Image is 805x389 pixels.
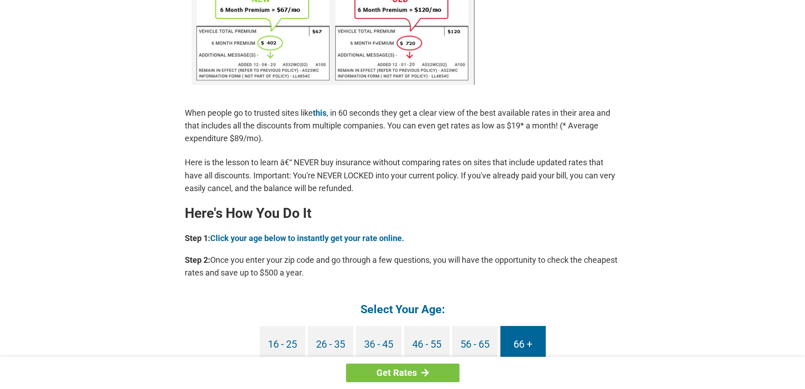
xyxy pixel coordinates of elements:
[185,233,210,243] b: Step 1:
[185,255,210,265] b: Step 2:
[185,254,621,279] p: Once you enter your zip code and go through a few questions, you will have the opportunity to che...
[308,326,353,364] a: 26 - 35
[500,326,546,364] a: 66 +
[185,156,621,194] p: Here is the lesson to learn â€“ NEVER buy insurance without comparing rates on sites that include...
[346,364,459,382] a: Get Rates
[185,206,621,221] h2: Here's How You Do It
[452,326,498,364] a: 56 - 65
[185,107,621,145] p: When people go to trusted sites like , in 60 seconds they get a clear view of the best available ...
[356,326,401,364] a: 36 - 45
[185,302,621,317] h4: Select Your Age:
[210,233,404,243] a: Click your age below to instantly get your rate online.
[260,326,305,364] a: 16 - 25
[313,108,326,118] a: this
[404,326,449,364] a: 46 - 55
